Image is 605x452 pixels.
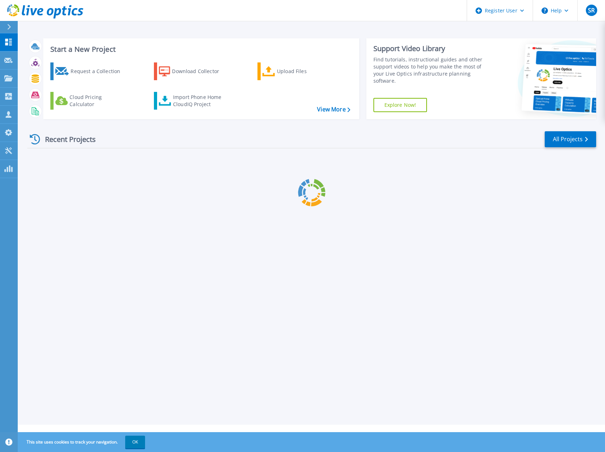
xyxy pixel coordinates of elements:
[27,131,105,148] div: Recent Projects
[50,92,129,110] a: Cloud Pricing Calculator
[277,64,334,78] div: Upload Files
[373,56,490,84] div: Find tutorials, instructional guides and other support videos to help you make the most of your L...
[20,436,145,448] span: This site uses cookies to track your navigation.
[545,131,596,147] a: All Projects
[317,106,350,113] a: View More
[257,62,337,80] a: Upload Files
[173,94,228,108] div: Import Phone Home CloudIQ Project
[50,45,350,53] h3: Start a New Project
[125,436,145,448] button: OK
[373,98,427,112] a: Explore Now!
[71,64,127,78] div: Request a Collection
[50,62,129,80] a: Request a Collection
[154,62,233,80] a: Download Collector
[70,94,126,108] div: Cloud Pricing Calculator
[373,44,490,53] div: Support Video Library
[588,7,595,13] span: SR
[172,64,229,78] div: Download Collector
